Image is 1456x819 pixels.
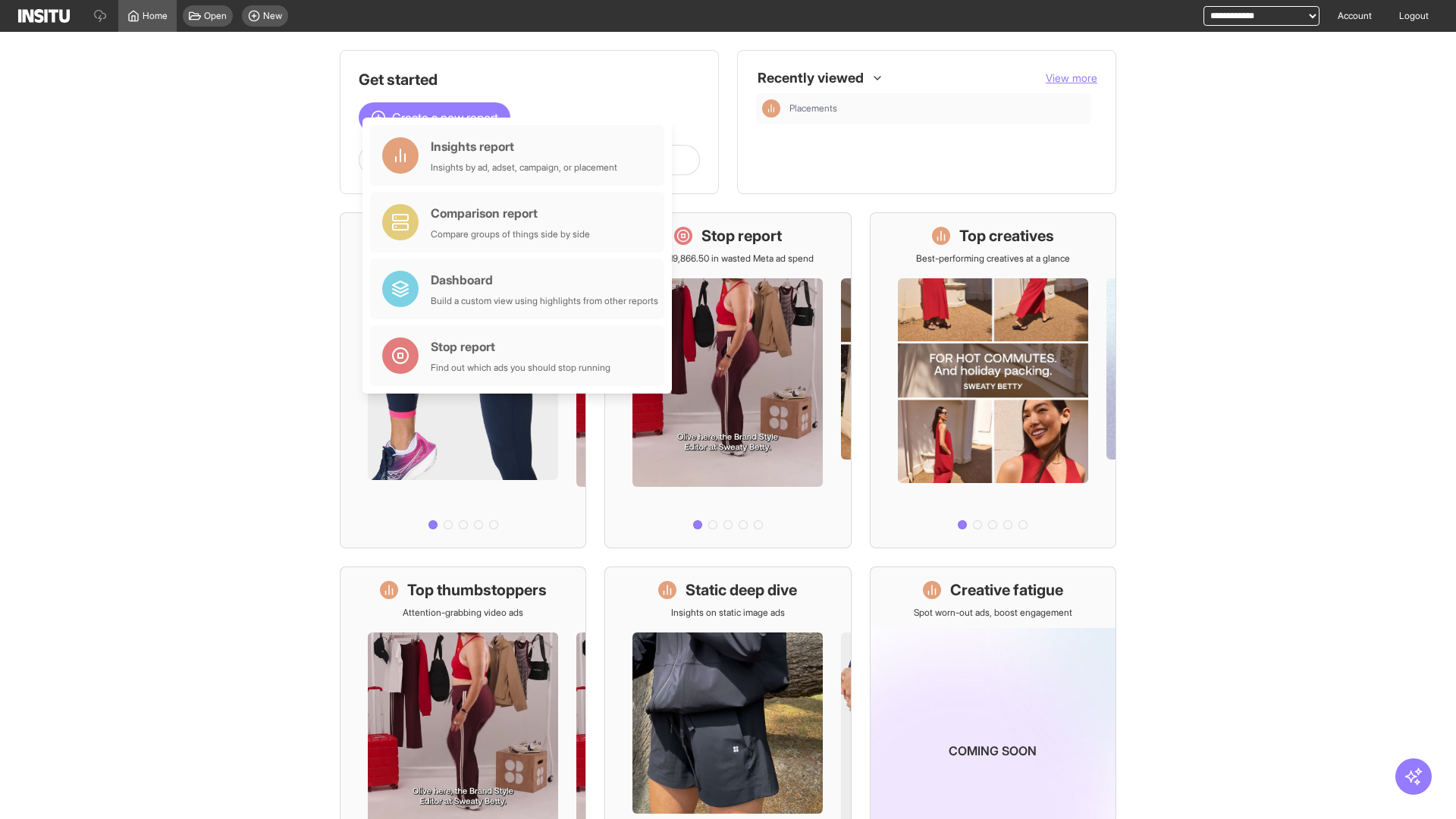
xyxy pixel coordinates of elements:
span: Placements [789,102,1085,115]
a: Stop reportSave £19,866.50 in wasted Meta ad spend [604,212,851,548]
h1: Get started [359,69,700,90]
p: Insights on static image ads [671,607,785,619]
span: Create a new report [392,108,498,127]
img: Logo [18,9,70,23]
span: Open [204,10,227,22]
div: Comparison report [431,204,590,222]
p: Best-performing creatives at a glance [916,253,1070,265]
div: Find out which ads you should stop running [431,362,610,374]
div: Build a custom view using highlights from other reports [431,295,658,307]
h1: Stop report [701,225,782,246]
div: Dashboard [431,271,658,289]
button: Create a new report [359,102,510,133]
div: Compare groups of things side by side [431,228,590,240]
span: View more [1046,71,1097,84]
h1: Top thumbstoppers [407,579,547,601]
button: View more [1046,71,1097,86]
span: Home [143,10,168,22]
p: Save £19,866.50 in wasted Meta ad spend [642,253,814,265]
h1: Top creatives [959,225,1054,246]
p: Attention-grabbing video ads [403,607,523,619]
div: Insights by ad, adset, campaign, or placement [431,162,617,174]
span: Placements [789,102,837,115]
a: What's live nowSee all active ads instantly [340,212,586,548]
span: New [263,10,282,22]
h1: Static deep dive [686,579,797,601]
div: Insights report [431,137,617,155]
div: Stop report [431,337,610,356]
a: Top creativesBest-performing creatives at a glance [870,212,1116,548]
div: Insights [762,99,780,118]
